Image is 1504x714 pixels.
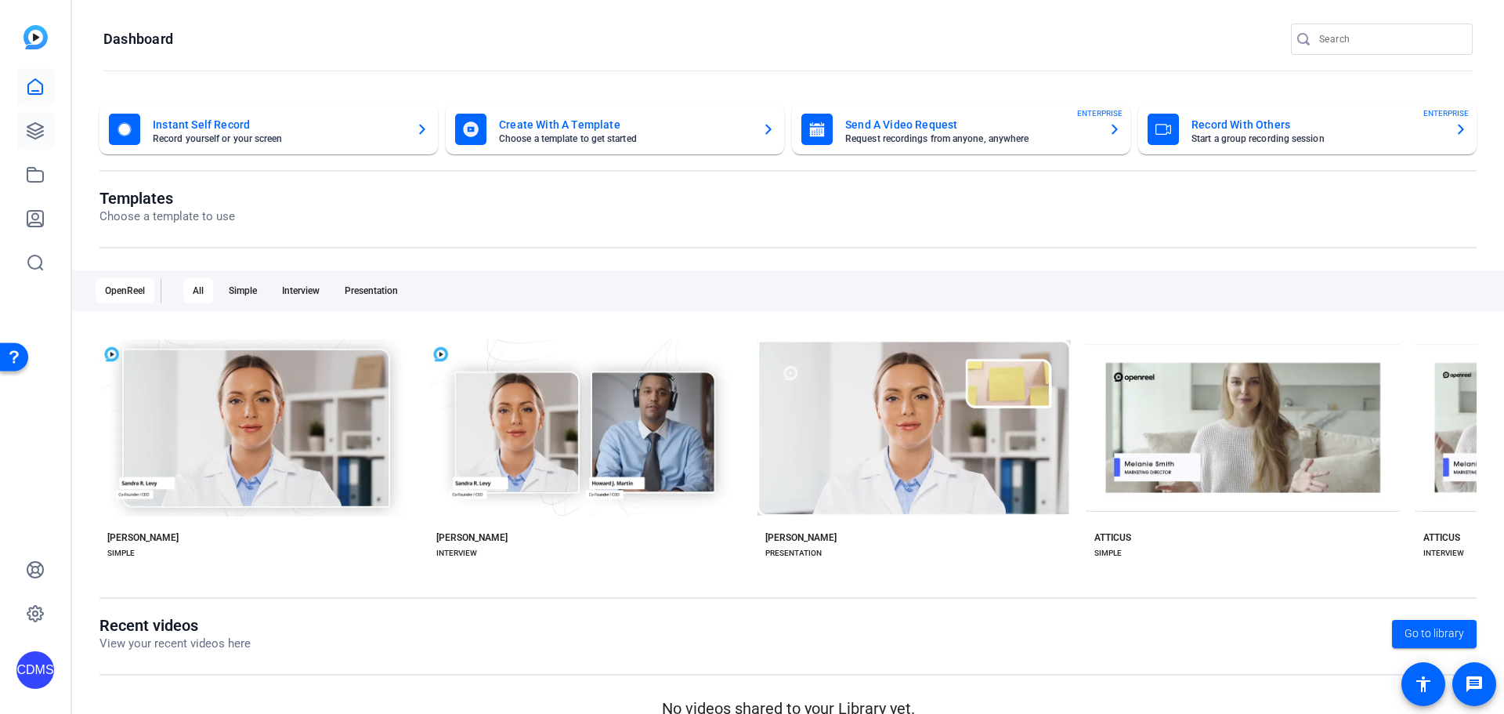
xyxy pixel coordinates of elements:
[1405,625,1464,642] span: Go to library
[107,531,179,544] div: [PERSON_NAME]
[153,115,403,134] mat-card-title: Instant Self Record
[1423,107,1469,119] span: ENTERPRISE
[273,278,329,303] div: Interview
[99,104,438,154] button: Instant Self RecordRecord yourself or your screen
[335,278,407,303] div: Presentation
[107,547,135,560] div: SIMPLE
[103,30,173,49] h1: Dashboard
[1414,675,1433,694] mat-icon: accessibility
[219,278,266,303] div: Simple
[1094,531,1131,544] div: ATTICUS
[183,278,213,303] div: All
[99,208,235,226] p: Choose a template to use
[99,189,235,208] h1: Templates
[1191,115,1442,134] mat-card-title: Record With Others
[96,278,154,303] div: OpenReel
[436,547,477,560] div: INTERVIEW
[446,104,784,154] button: Create With A TemplateChoose a template to get started
[499,115,750,134] mat-card-title: Create With A Template
[1319,30,1460,49] input: Search
[1423,547,1464,560] div: INTERVIEW
[99,635,251,653] p: View your recent videos here
[23,25,48,49] img: blue-gradient.svg
[765,531,837,544] div: [PERSON_NAME]
[16,651,54,689] div: CDMS
[765,547,822,560] div: PRESENTATION
[845,134,1096,143] mat-card-subtitle: Request recordings from anyone, anywhere
[99,616,251,635] h1: Recent videos
[1077,107,1123,119] span: ENTERPRISE
[1392,620,1477,648] a: Go to library
[1191,134,1442,143] mat-card-subtitle: Start a group recording session
[1423,531,1460,544] div: ATTICUS
[436,531,508,544] div: [PERSON_NAME]
[845,115,1096,134] mat-card-title: Send A Video Request
[499,134,750,143] mat-card-subtitle: Choose a template to get started
[1138,104,1477,154] button: Record With OthersStart a group recording sessionENTERPRISE
[1465,675,1484,694] mat-icon: message
[1094,547,1122,560] div: SIMPLE
[153,134,403,143] mat-card-subtitle: Record yourself or your screen
[792,104,1130,154] button: Send A Video RequestRequest recordings from anyone, anywhereENTERPRISE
